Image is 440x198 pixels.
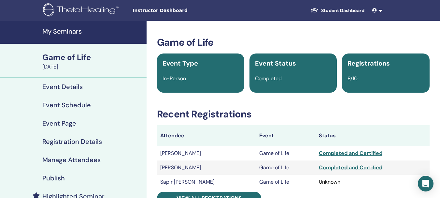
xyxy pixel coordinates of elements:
th: Status [316,125,430,146]
a: Game of Life[DATE] [38,52,147,71]
div: Completed and Certified [319,149,426,157]
h4: Event Details [42,83,83,91]
h4: Event Schedule [42,101,91,109]
div: Game of Life [42,52,143,63]
td: Game of Life [256,160,315,175]
td: Game of Life [256,146,315,160]
span: 8/10 [348,75,358,82]
span: Completed [255,75,282,82]
td: Game of Life [256,175,315,189]
h4: Publish [42,174,65,182]
div: Completed and Certified [319,164,426,172]
h4: My Seminars [42,27,143,35]
span: Event Status [255,59,296,68]
img: graduation-cap-white.svg [311,8,319,13]
h3: Recent Registrations [157,108,430,120]
div: [DATE] [42,63,143,71]
h3: Game of Life [157,37,430,48]
a: Student Dashboard [305,5,370,17]
div: Open Intercom Messenger [418,176,433,191]
th: Attendee [157,125,256,146]
h4: Registration Details [42,138,102,145]
img: logo.png [43,3,121,18]
span: In-Person [163,75,186,82]
h4: Manage Attendees [42,156,101,164]
span: Instructor Dashboard [133,7,230,14]
td: [PERSON_NAME] [157,160,256,175]
div: Unknown [319,178,426,186]
span: Registrations [348,59,390,68]
td: [PERSON_NAME] [157,146,256,160]
span: Event Type [163,59,198,68]
th: Event [256,125,315,146]
h4: Event Page [42,119,76,127]
td: Sapir [PERSON_NAME] [157,175,256,189]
